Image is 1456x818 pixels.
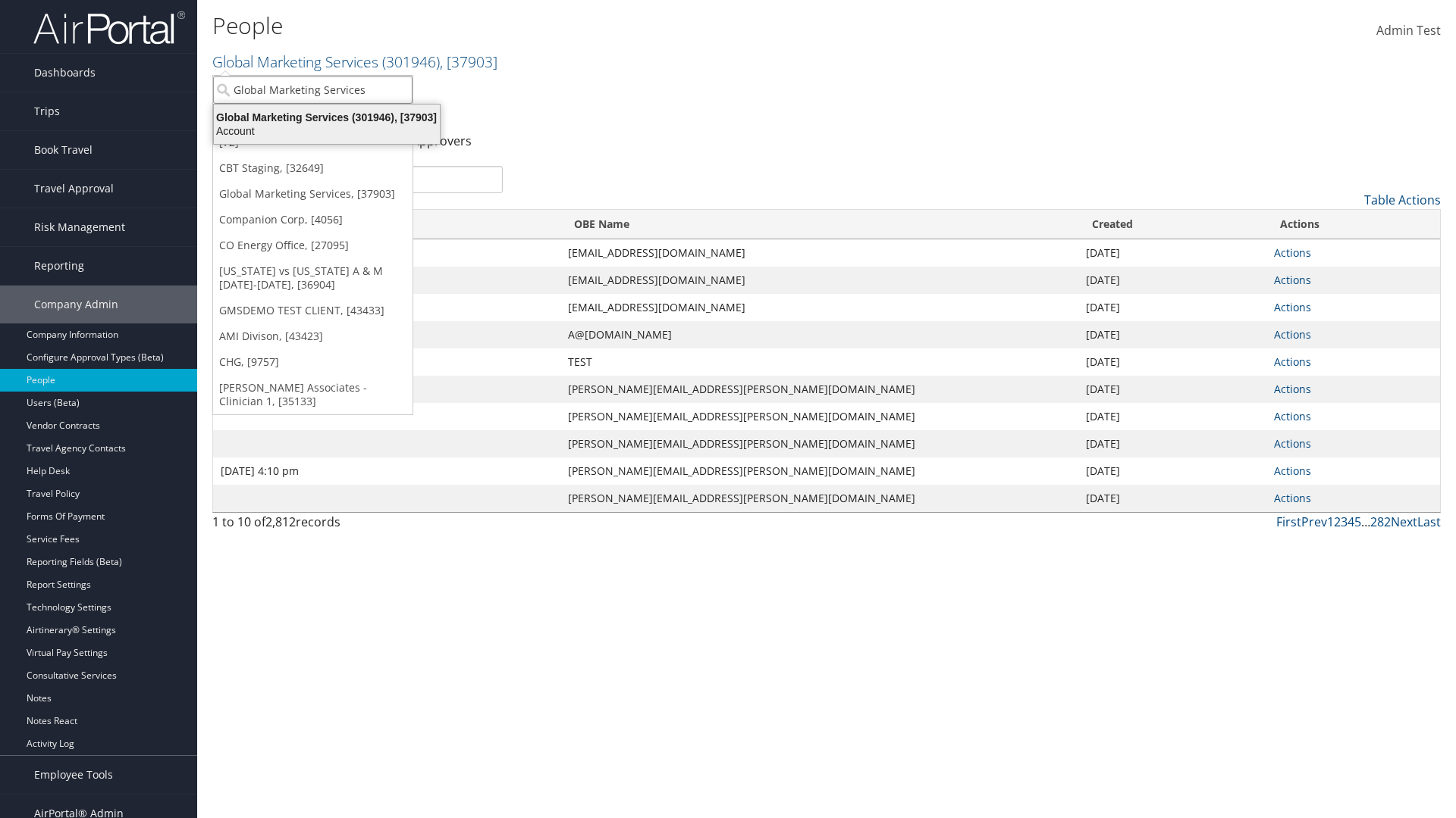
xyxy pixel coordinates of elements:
a: Actions [1274,409,1311,423]
a: Prev [1301,514,1327,530]
span: Travel Approval [34,170,114,208]
a: Approvers [412,133,472,149]
td: [PERSON_NAME][EMAIL_ADDRESS][PERSON_NAME][DOMAIN_NAME] [560,430,1079,457]
a: Actions [1274,382,1311,396]
a: Last [1417,514,1441,530]
span: Dashboards [34,54,96,92]
a: GMSDEMO TEST CLIENT, [43433] [213,298,413,323]
td: [EMAIL_ADDRESS][DOMAIN_NAME] [560,294,1079,321]
span: Employee Tools [34,756,113,794]
a: [US_STATE] vs [US_STATE] A & M [DATE]-[DATE], [36904] [213,258,413,298]
a: Actions [1274,300,1311,314]
a: Actions [1274,436,1311,451]
a: 1 [1327,514,1334,530]
a: 4 [1348,514,1354,530]
span: Reporting [34,247,84,285]
div: Account [205,124,449,138]
th: Created: activate to sort column ascending [1078,210,1266,239]
span: Company Admin [34,286,118,323]
a: Global Marketing Services, [37903] [213,181,413,207]
td: [PERSON_NAME][EMAIL_ADDRESS][PERSON_NAME][DOMAIN_NAME] [560,376,1079,403]
a: Admin Test [1376,8,1441,55]
a: CBT Staging, [32649] [213,155,413,181]
a: [PERSON_NAME] Associates - Clinician 1, [35133] [213,375,413,414]
td: TEST [560,348,1079,376]
a: CHG, [9757] [213,349,413,375]
a: Actions [1274,491,1311,505]
a: Companion Corp, [4056] [213,207,413,233]
td: [DATE] [1078,376,1266,403]
td: [DATE] [1078,485,1266,512]
a: Actions [1274,464,1311,478]
td: [DATE] [1078,457,1266,485]
a: Actions [1274,273,1311,287]
a: CO Energy Office, [27095] [213,233,413,258]
span: Book Travel [34,131,93,169]
a: 5 [1354,514,1361,530]
td: [DATE] 4:10 pm [213,457,560,485]
td: [DATE] [1078,321,1266,348]
td: [DATE] [1078,239,1266,267]
td: [DATE] [1078,294,1266,321]
span: , [ 37903 ] [440,52,497,72]
th: OBE Name: activate to sort column ascending [560,210,1079,239]
td: [PERSON_NAME][EMAIL_ADDRESS][PERSON_NAME][DOMAIN_NAME] [560,485,1079,512]
span: Risk Management [34,208,125,246]
input: Search Accounts [213,76,413,104]
td: [PERSON_NAME][EMAIL_ADDRESS][PERSON_NAME][DOMAIN_NAME] [560,403,1079,430]
a: 282 [1370,514,1391,530]
td: [PERSON_NAME][EMAIL_ADDRESS][PERSON_NAME][DOMAIN_NAME] [560,457,1079,485]
div: 1 to 10 of records [212,513,503,539]
h1: People [212,10,1031,42]
a: AMI Divison, [43423] [213,323,413,349]
td: [EMAIL_ADDRESS][DOMAIN_NAME] [560,239,1079,267]
a: Global Marketing Services [212,52,497,72]
td: [EMAIL_ADDRESS][DOMAIN_NAME] [560,267,1079,294]
td: [DATE] [1078,267,1266,294]
span: Admin Test [1376,22,1441,39]
span: … [1361,514,1370,530]
span: Trips [34,92,60,130]
a: Actions [1274,245,1311,260]
a: Next [1391,514,1417,530]
td: [DATE] [1078,348,1266,376]
span: ( 301946 ) [382,52,440,72]
a: 3 [1341,514,1348,530]
a: 2 [1334,514,1341,530]
td: [DATE] [1078,430,1266,457]
a: Table Actions [1364,192,1441,208]
td: [DATE] [1078,403,1266,430]
th: Actions [1266,210,1440,239]
td: A@[DOMAIN_NAME] [560,321,1079,348]
img: airportal-logo.png [33,10,185,45]
a: Actions [1274,354,1311,369]
div: Global Marketing Services (301946), [37903] [205,111,449,124]
span: 2,812 [265,514,296,530]
a: First [1276,514,1301,530]
a: Actions [1274,327,1311,342]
